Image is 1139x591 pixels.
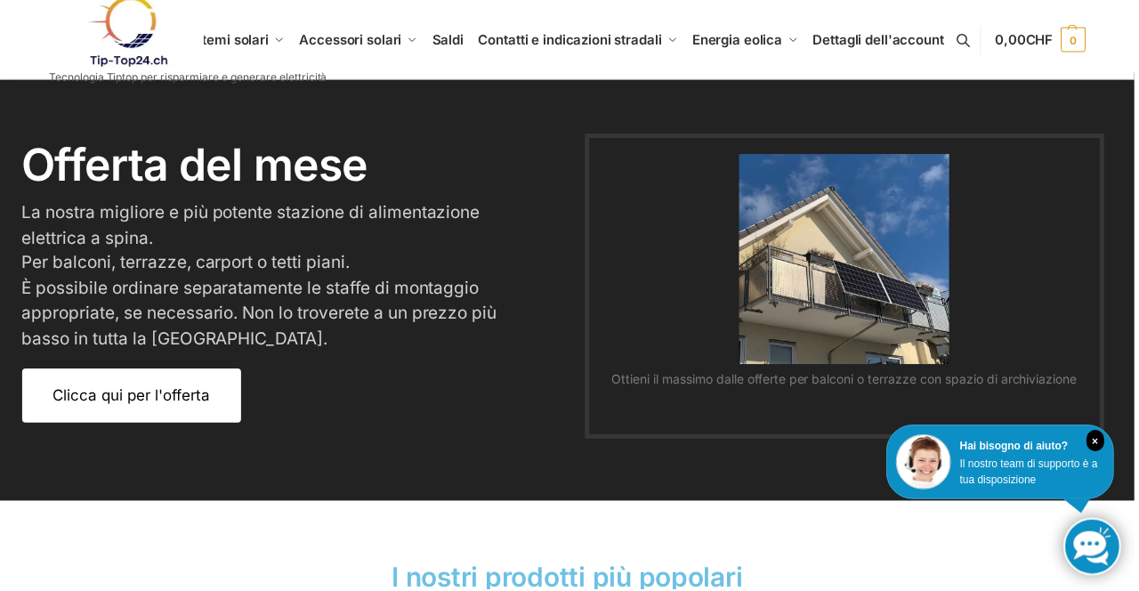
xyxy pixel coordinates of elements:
font: Accessori solari [301,31,403,48]
a: 0,00CHF 0 [999,13,1090,67]
font: Energia eolica [695,31,786,48]
font: Clicca qui per l'offerta [53,388,211,406]
font: × [1096,437,1103,449]
img: Assistenza clienti [900,436,955,491]
font: Per balconi, terrazze, carport o tetti piani. [22,254,351,274]
i: Vicino [1091,432,1109,453]
font: La nostra migliore e più potente stazione di alimentazione elettrica a spina. [22,203,482,249]
font: Contatti e indicazioni stradali [481,31,665,48]
img: Centrali elettriche da balcone e terrazza 17 [742,155,953,366]
font: Tecnologia Tiptop per risparmiare e generare elettricità [49,71,328,85]
font: Hai bisogno di aiuto? [964,441,1072,454]
font: Il nostro team di supporto è a tua disposizione [964,459,1102,488]
font: È possibile ordinare separatamente le staffe di montaggio appropriate, se necessario. Non lo trov... [22,279,499,351]
a: Clicca qui per l'offerta [22,370,242,425]
font: Ottieni il massimo dalle offerte per balconi o terrazze con spazio di archiviazione [614,373,1081,388]
font: 0 [1074,34,1080,47]
font: Offerta del mese [22,139,369,192]
font: CHF [1030,31,1057,48]
font: Saldi [434,31,466,48]
font: Dettagli dell'account [816,31,948,48]
font: 0,00 [999,31,1030,48]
